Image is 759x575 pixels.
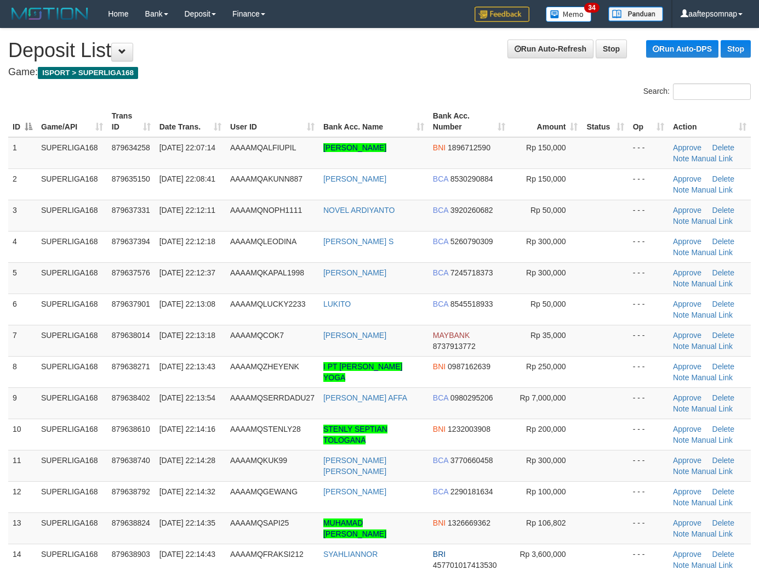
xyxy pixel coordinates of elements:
th: Game/API: activate to sort column ascending [37,106,107,137]
a: Manual Link [691,311,733,319]
a: Approve [673,174,701,183]
a: Approve [673,487,701,496]
a: Note [673,248,689,257]
span: 879635150 [112,174,150,183]
span: Copy 8737913772 to clipboard [433,342,476,351]
span: 879638014 [112,331,150,340]
a: Note [673,311,689,319]
td: - - - [629,450,669,481]
td: - - - [629,168,669,200]
td: 5 [8,262,37,294]
th: Date Trans.: activate to sort column ascending [155,106,226,137]
a: Delete [712,425,734,433]
a: Approve [673,362,701,371]
span: Rp 150,000 [526,174,566,183]
a: Manual Link [691,373,733,382]
span: 34 [584,3,599,13]
a: SYAHLIANNOR [323,550,378,559]
span: 879638271 [112,362,150,371]
a: LUKITO [323,300,351,308]
span: [DATE] 22:12:18 [159,237,215,246]
h4: Game: [8,67,751,78]
td: SUPERLIGA168 [37,137,107,169]
span: BNI [433,518,446,527]
td: 2 [8,168,37,200]
span: Copy 8530290884 to clipboard [450,174,493,183]
span: Rp 300,000 [526,456,566,465]
span: BCA [433,206,448,215]
span: BNI [433,425,446,433]
a: Note [673,342,689,351]
td: - - - [629,419,669,450]
span: Rp 106,802 [526,518,566,527]
a: Approve [673,456,701,465]
a: Run Auto-DPS [646,40,718,58]
span: Copy 1326669362 to clipboard [448,518,490,527]
a: Delete [712,300,734,308]
td: - - - [629,262,669,294]
td: 4 [8,231,37,262]
td: 9 [8,387,37,419]
a: Delete [712,331,734,340]
a: Manual Link [691,561,733,570]
span: [DATE] 22:14:32 [159,487,215,496]
span: 879638792 [112,487,150,496]
span: BNI [433,143,446,152]
td: - - - [629,200,669,231]
span: [DATE] 22:14:16 [159,425,215,433]
td: - - - [629,356,669,387]
td: 10 [8,419,37,450]
span: BCA [433,487,448,496]
a: Note [673,185,689,194]
a: Manual Link [691,404,733,413]
span: Copy 1896712590 to clipboard [448,143,490,152]
span: Rp 300,000 [526,237,566,246]
td: 13 [8,512,37,544]
th: Amount: activate to sort column ascending [510,106,582,137]
a: Delete [712,487,734,496]
img: panduan.png [608,7,663,21]
img: Button%20Memo.svg [546,7,592,22]
a: Approve [673,393,701,402]
span: AAAAMQKAPAL1998 [230,268,304,277]
a: Note [673,279,689,288]
a: Delete [712,268,734,277]
a: Note [673,498,689,507]
th: Bank Acc. Number: activate to sort column ascending [429,106,510,137]
span: BCA [433,237,448,246]
span: 879638824 [112,518,150,527]
a: Delete [712,237,734,246]
td: 1 [8,137,37,169]
td: SUPERLIGA168 [37,544,107,575]
span: [DATE] 22:14:28 [159,456,215,465]
span: 879638402 [112,393,150,402]
span: Copy 457701017413530 to clipboard [433,561,497,570]
span: BCA [433,300,448,308]
a: Stop [721,40,751,58]
span: 879637331 [112,206,150,215]
a: [PERSON_NAME] [323,174,386,183]
a: Approve [673,206,701,215]
th: Op: activate to sort column ascending [629,106,669,137]
td: - - - [629,387,669,419]
span: AAAAMQALFIUPIL [230,143,296,152]
span: BCA [433,174,448,183]
span: Rp 250,000 [526,362,566,371]
span: AAAAMQLEODINA [230,237,296,246]
a: Manual Link [691,436,733,444]
a: Approve [673,425,701,433]
td: 12 [8,481,37,512]
span: [DATE] 22:14:43 [159,550,215,559]
a: NOVEL ARDIYANTO [323,206,395,215]
a: Delete [712,143,734,152]
a: Note [673,529,689,538]
span: 879638740 [112,456,150,465]
a: Note [673,373,689,382]
span: [DATE] 22:14:35 [159,518,215,527]
td: 7 [8,325,37,356]
span: AAAAMQSTENLY28 [230,425,301,433]
a: Delete [712,456,734,465]
span: BCA [433,456,448,465]
td: - - - [629,294,669,325]
th: ID: activate to sort column descending [8,106,37,137]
